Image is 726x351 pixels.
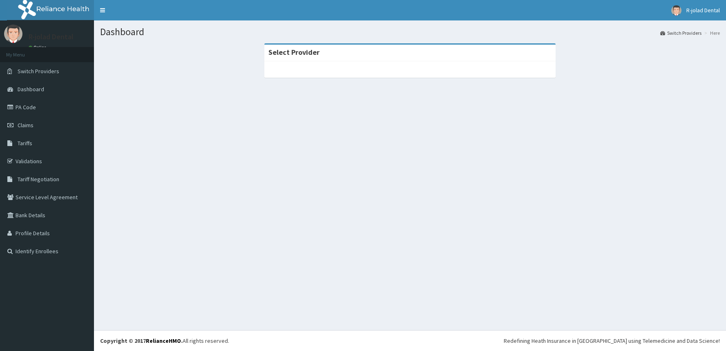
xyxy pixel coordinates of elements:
[29,33,74,40] p: R-jolad Dental
[18,139,32,147] span: Tariffs
[504,337,720,345] div: Redefining Heath Insurance in [GEOGRAPHIC_DATA] using Telemedicine and Data Science!
[146,337,181,344] a: RelianceHMO
[702,29,720,36] li: Here
[268,47,319,57] strong: Select Provider
[94,330,726,351] footer: All rights reserved.
[4,25,22,43] img: User Image
[671,5,681,16] img: User Image
[18,175,59,183] span: Tariff Negotiation
[100,27,720,37] h1: Dashboard
[100,337,183,344] strong: Copyright © 2017 .
[29,45,48,50] a: Online
[660,29,701,36] a: Switch Providers
[686,7,720,14] span: R-jolad Dental
[18,67,59,75] span: Switch Providers
[18,122,34,129] span: Claims
[18,85,44,93] span: Dashboard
